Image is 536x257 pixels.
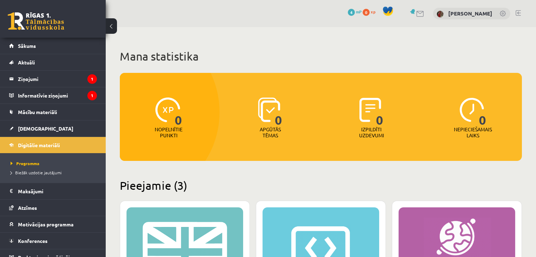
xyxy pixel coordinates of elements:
p: Nepieciešamais laiks [454,126,492,138]
span: Aktuāli [18,59,35,65]
legend: Ziņojumi [18,71,97,87]
span: xp [371,9,375,14]
span: [DEMOGRAPHIC_DATA] [18,125,73,132]
i: 1 [87,74,97,84]
p: Izpildīti uzdevumi [358,126,385,138]
span: 0 [479,98,486,126]
img: icon-completed-tasks-ad58ae20a441b2904462921112bc710f1caf180af7a3daa7317a5a94f2d26646.svg [359,98,381,122]
span: Digitālie materiāli [18,142,60,148]
span: 0 [175,98,182,126]
span: Programma [11,161,39,166]
a: Biežāk uzdotie jautājumi [11,169,99,176]
img: icon-learned-topics-4a711ccc23c960034f471b6e78daf4a3bad4a20eaf4de84257b87e66633f6470.svg [258,98,280,122]
p: Apgūtās tēmas [257,126,284,138]
h1: Mana statistika [120,49,522,63]
h2: Pieejamie (3) [120,178,522,192]
span: 0 [376,98,383,126]
span: 0 [275,98,282,126]
span: mP [356,9,362,14]
a: Informatīvie ziņojumi1 [9,87,97,104]
a: Motivācijas programma [9,216,97,232]
span: 0 [363,9,370,16]
span: 4 [348,9,355,16]
a: Rīgas 1. Tālmācības vidusskola [8,12,64,30]
a: Mācību materiāli [9,104,97,120]
span: Motivācijas programma [18,221,74,227]
span: Mācību materiāli [18,109,57,115]
span: Atzīmes [18,205,37,211]
legend: Maksājumi [18,183,97,199]
a: [DEMOGRAPHIC_DATA] [9,120,97,137]
span: Biežāk uzdotie jautājumi [11,170,62,175]
img: icon-clock-7be60019b62300814b6bd22b8e044499b485619524d84068768e800edab66f18.svg [460,98,484,122]
a: [PERSON_NAME] [448,10,492,17]
a: Maksājumi [9,183,97,199]
span: Sākums [18,43,36,49]
span: Konferences [18,238,48,244]
a: Konferences [9,233,97,249]
a: 4 mP [348,9,362,14]
a: Digitālie materiāli [9,137,97,153]
img: icon-xp-0682a9bc20223a9ccc6f5883a126b849a74cddfe5390d2b41b4391c66f2066e7.svg [155,98,180,122]
a: 0 xp [363,9,379,14]
p: Nopelnītie punkti [155,126,183,138]
legend: Informatīvie ziņojumi [18,87,97,104]
a: Aktuāli [9,54,97,70]
img: Vitālijs Kapustins [437,11,444,18]
a: Sākums [9,38,97,54]
a: Programma [11,160,99,167]
a: Atzīmes [9,200,97,216]
i: 1 [87,91,97,100]
a: Ziņojumi1 [9,71,97,87]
